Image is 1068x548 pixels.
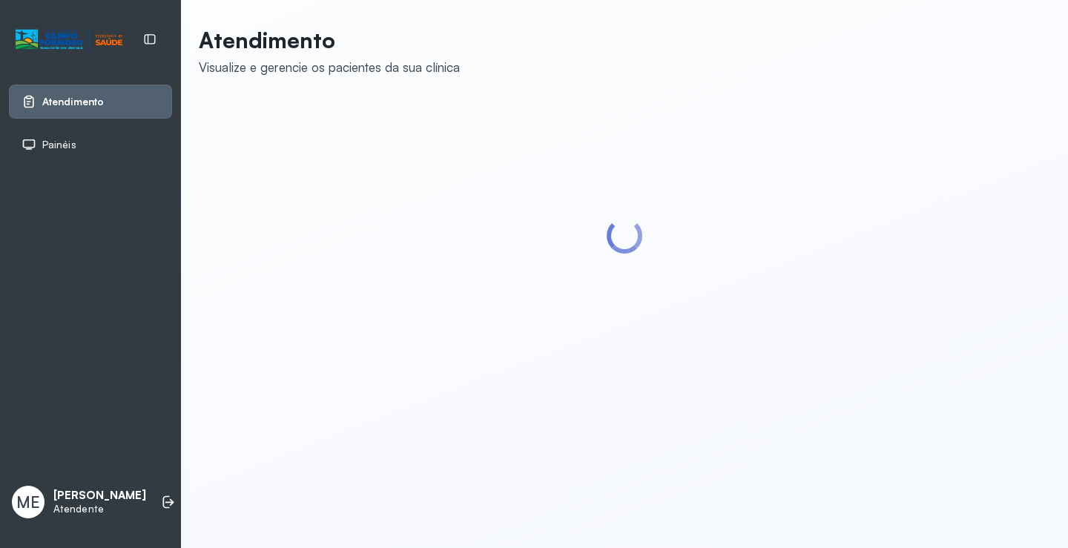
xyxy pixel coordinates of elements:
span: Atendimento [42,96,104,108]
img: Logotipo do estabelecimento [16,27,122,52]
div: Visualize e gerencie os pacientes da sua clínica [199,59,460,75]
p: [PERSON_NAME] [53,489,146,503]
span: Painéis [42,139,76,151]
p: Atendente [53,503,146,515]
p: Atendimento [199,27,460,53]
a: Atendimento [22,94,159,109]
